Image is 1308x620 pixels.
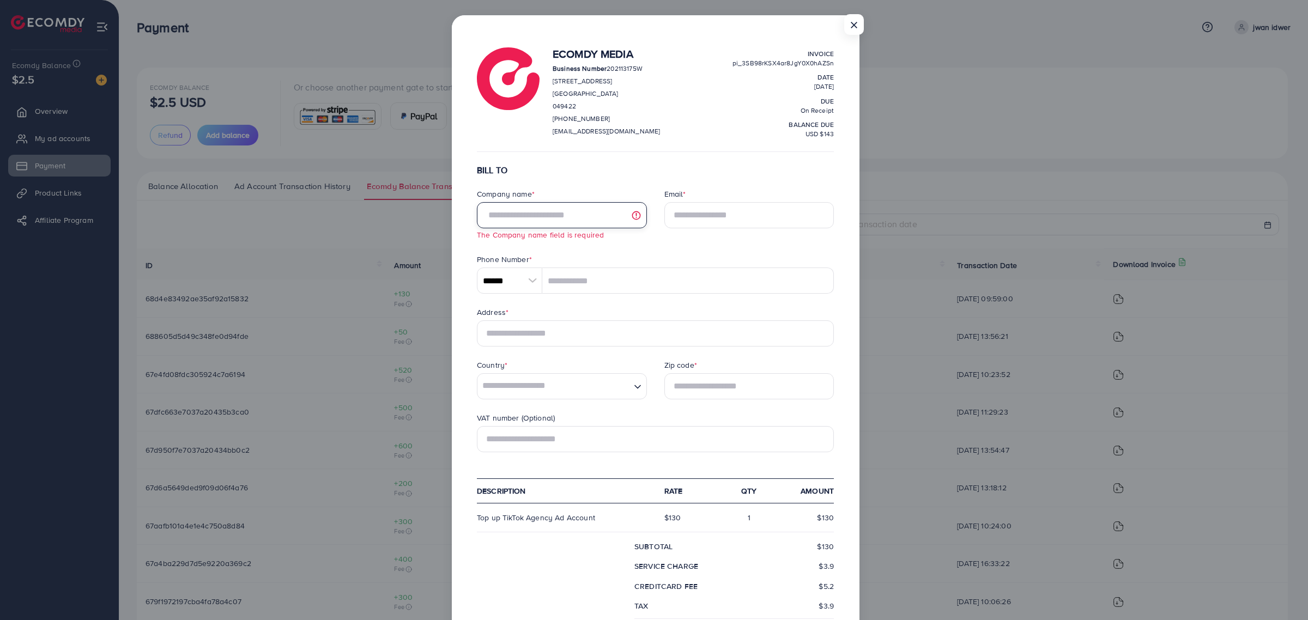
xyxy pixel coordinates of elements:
[801,106,834,115] span: On Receipt
[477,307,508,318] label: Address
[626,600,734,611] div: Tax
[477,373,647,399] div: Search for option
[734,581,843,592] div: $5.2
[844,14,864,35] button: Close
[477,165,834,175] h6: BILL TO
[732,58,834,68] span: pi_3SB98rKSX4ar8JgY0X0hAZSn
[553,75,660,88] p: [STREET_ADDRESS]
[553,125,660,138] p: [EMAIL_ADDRESS][DOMAIN_NAME]
[553,62,660,75] p: 202113175W
[656,485,718,496] div: Rate
[734,600,843,611] div: $3.9
[664,189,686,199] label: Email
[477,254,532,265] label: Phone Number
[656,512,718,523] div: $130
[732,95,834,108] p: Due
[1262,571,1300,612] iframe: Chat
[718,512,780,523] div: 1
[734,561,843,572] div: $3.9
[806,129,834,138] span: USD $143
[477,229,604,240] small: The Company name field is required
[732,71,834,84] p: Date
[780,512,843,523] div: $130
[477,47,540,110] img: logo
[553,47,660,60] h4: Ecomdy Media
[626,541,734,552] div: subtotal
[626,561,734,572] div: Service charge
[553,112,660,125] p: [PHONE_NUMBER]
[477,412,555,423] label: VAT number (Optional)
[780,485,843,496] div: Amount
[626,581,734,592] div: creditCard fee
[718,485,780,496] div: qty
[553,87,660,100] p: [GEOGRAPHIC_DATA]
[732,118,834,131] p: balance due
[664,360,697,370] label: Zip code
[553,64,607,73] strong: Business Number
[468,485,656,496] div: Description
[468,512,656,523] div: Top up TikTok Agency Ad Account
[477,360,507,370] label: Country
[479,374,629,399] input: Search for option
[477,189,535,199] label: Company name
[553,100,660,113] p: 049422
[734,541,843,552] div: $130
[732,47,834,60] p: Invoice
[814,82,834,91] span: [DATE]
